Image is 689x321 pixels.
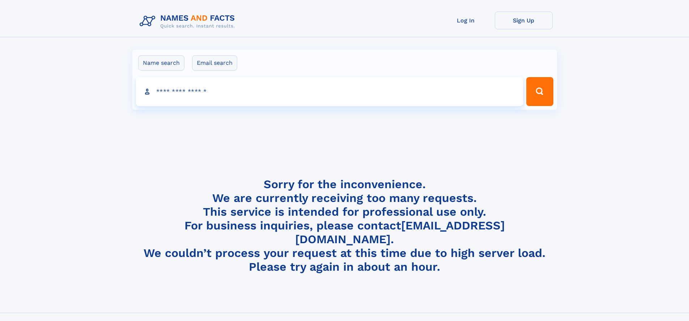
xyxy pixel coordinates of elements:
[192,55,237,71] label: Email search
[137,12,241,31] img: Logo Names and Facts
[138,55,184,71] label: Name search
[295,219,505,246] a: [EMAIL_ADDRESS][DOMAIN_NAME]
[526,77,553,106] button: Search Button
[495,12,553,29] a: Sign Up
[437,12,495,29] a: Log In
[136,77,523,106] input: search input
[137,177,553,274] h4: Sorry for the inconvenience. We are currently receiving too many requests. This service is intend...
